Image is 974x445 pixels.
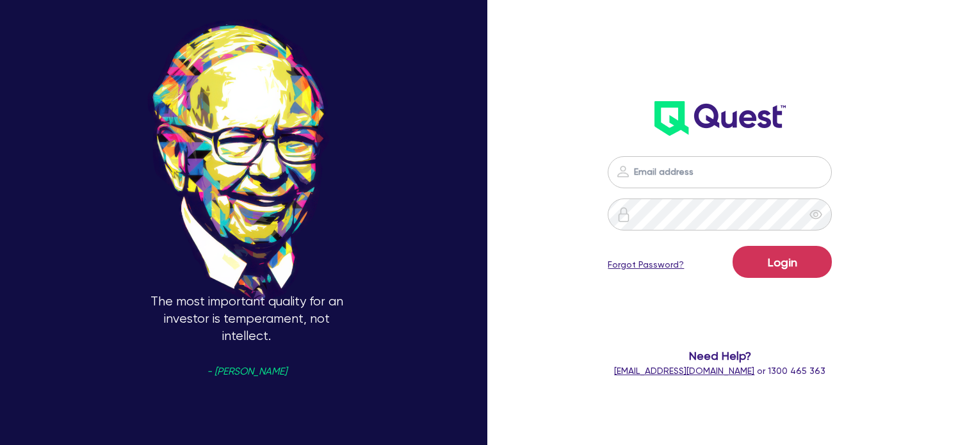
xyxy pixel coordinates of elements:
span: or 1300 465 363 [614,366,825,376]
img: icon-password [616,207,631,222]
button: Login [733,246,832,278]
input: Email address [608,156,832,188]
a: Forgot Password? [608,258,684,271]
img: wH2k97JdezQIQAAAABJRU5ErkJggg== [654,101,786,136]
span: - [PERSON_NAME] [207,367,287,376]
span: Need Help? [594,347,846,364]
span: eye [809,208,822,221]
a: [EMAIL_ADDRESS][DOMAIN_NAME] [614,366,754,376]
img: icon-password [615,164,631,179]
